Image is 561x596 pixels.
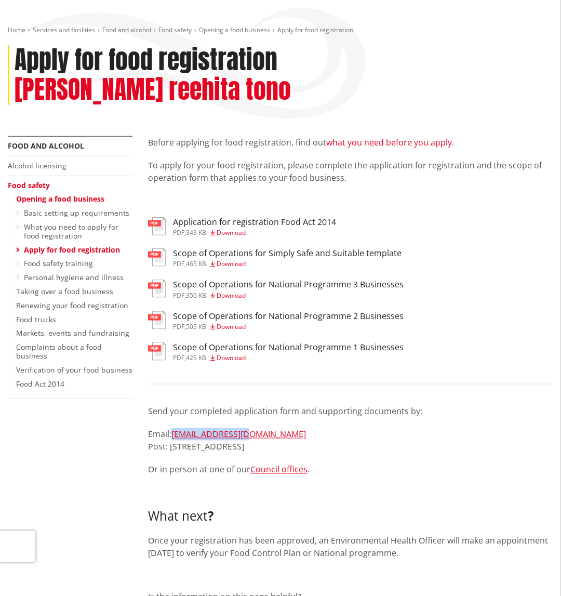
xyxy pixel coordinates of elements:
[173,342,404,352] h3: Scope of Operations for National Programme 1 Businesses
[173,355,404,361] div: ,
[173,353,184,362] span: pdf
[24,258,93,268] a: Food safety training
[148,463,553,476] p: Or in person at one of our .
[250,464,308,475] a: Council offices
[102,25,151,34] a: Food and alcohol
[326,137,452,148] a: what you need before you apply
[148,248,166,267] img: document-pdf.svg
[173,324,404,330] div: ,
[186,322,206,331] span: 505 KB
[24,222,118,241] a: What you need to apply for food registration
[148,217,166,235] img: document-pdf.svg
[148,217,336,236] a: Application for registration Food Act 2014 pdf,343 KB Download
[186,259,206,268] span: 465 KB
[8,141,84,151] a: Food and alcohol
[173,217,336,227] h3: Application for registration Food Act 2014
[217,259,246,268] span: Download
[24,272,124,282] a: Personal hygiene and illness
[199,25,270,34] a: Opening a food business
[217,228,246,237] span: Download
[15,75,291,105] h2: [PERSON_NAME] reehita tono
[148,311,166,329] img: document-pdf.svg
[148,159,553,184] p: To apply for your food registration, please complete the application for registration and the sco...
[277,25,353,34] span: Apply for food registration
[15,45,277,75] h1: Apply for food registration
[8,180,50,190] a: Food safety
[173,228,184,237] span: pdf
[16,342,102,361] a: Complaints about a food business
[16,194,104,204] a: Opening a food business
[208,508,213,525] strong: ?
[173,311,404,321] h3: Scope of Operations for National Programme 2 Businesses
[148,428,553,453] p: Email: Post: [STREET_ADDRESS]
[186,291,206,300] span: 356 KB
[173,291,184,300] span: pdf
[158,25,192,34] a: Food safety
[186,353,206,362] span: 425 KB
[173,248,402,258] h3: Scope of Operations for Simply Safe and Suitable template
[217,322,246,331] span: Download
[148,405,553,418] p: Send your completed application form and supporting documents by:
[217,353,246,362] span: Download
[16,286,113,296] a: Taking over a food business
[173,293,404,299] div: ,
[513,552,551,590] iframe: Messenger Launcher
[16,365,132,375] a: Verification of your food business
[148,535,553,560] p: Once your registration has been approved, an Environmental Health Officer will make an appointmen...
[33,25,95,34] a: Services and facilities
[217,291,246,300] span: Download
[8,25,25,34] a: Home
[16,379,64,389] a: Food Act 2014
[148,280,404,298] a: Scope of Operations for National Programme 3 Businesses pdf,356 KB Download
[173,230,336,236] div: ,
[148,248,402,267] a: Scope of Operations for Simply Safe and Suitable template pdf,465 KB Download
[148,311,404,330] a: Scope of Operations for National Programme 2 Businesses pdf,505 KB Download
[186,228,206,237] span: 343 KB
[148,280,166,298] img: document-pdf.svg
[16,328,129,338] a: Markets, events and fundraising
[8,161,66,170] a: Alcohol licensing
[24,208,129,218] a: Basic setting up requirements
[148,509,553,524] h3: What next
[173,322,184,331] span: pdf
[148,342,404,361] a: Scope of Operations for National Programme 1 Businesses pdf,425 KB Download
[148,342,166,361] img: document-pdf.svg
[16,300,128,310] a: Renewing your food registration
[171,429,306,440] a: [EMAIL_ADDRESS][DOMAIN_NAME]
[24,245,120,255] a: Apply for food registration
[173,280,404,289] h3: Scope of Operations for National Programme 3 Businesses
[148,136,553,149] p: Before applying for food registration, find out .
[173,261,402,267] div: ,
[173,259,184,268] span: pdf
[8,26,553,35] nav: breadcrumb
[16,314,56,324] a: Food trucks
